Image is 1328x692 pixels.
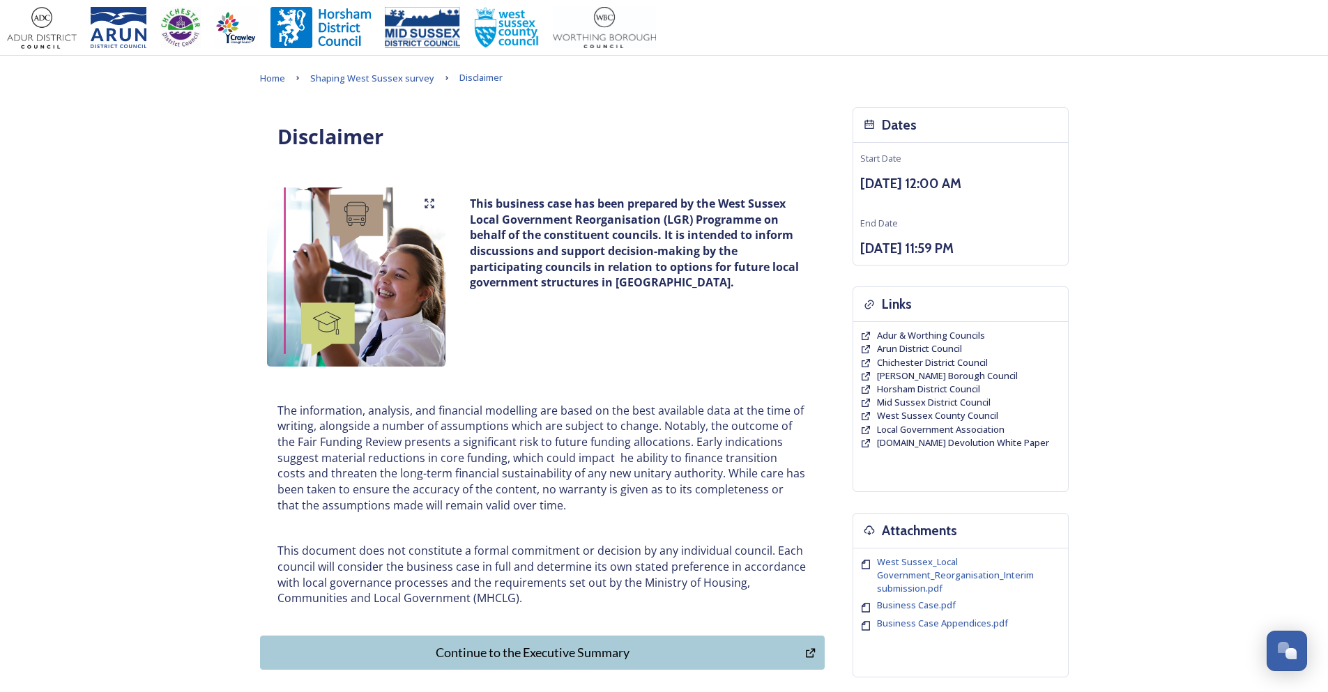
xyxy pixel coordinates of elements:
[310,70,434,86] a: Shaping West Sussex survey
[860,152,901,164] span: Start Date
[459,71,503,84] span: Disclaimer
[877,617,1008,629] span: Business Case Appendices.pdf
[877,436,1049,449] span: [DOMAIN_NAME] Devolution White Paper
[877,555,1034,594] span: West Sussex_Local Government_Reorganisation_Interim submission.pdf
[160,7,201,49] img: CDC%20Logo%20-%20you%20may%20have%20a%20better%20version.jpg
[260,636,825,670] button: Continue to the Executive Summary
[260,72,285,84] span: Home
[91,7,146,49] img: Arun%20District%20Council%20logo%20blue%20CMYK.jpg
[882,115,917,135] h3: Dates
[310,72,434,84] span: Shaping West Sussex survey
[877,369,1018,382] span: [PERSON_NAME] Borough Council
[877,329,985,342] a: Adur & Worthing Councils
[860,238,1061,259] h3: [DATE] 11:59 PM
[260,70,285,86] a: Home
[877,396,991,409] a: Mid Sussex District Council
[877,383,980,395] span: Horsham District Council
[7,7,77,49] img: Adur%20logo%20%281%29.jpeg
[882,294,912,314] h3: Links
[1267,631,1307,671] button: Open Chat
[877,369,1018,383] a: [PERSON_NAME] Borough Council
[553,7,656,49] img: Worthing_Adur%20%281%29.jpg
[268,643,798,662] div: Continue to the Executive Summary
[877,423,1005,436] a: Local Government Association
[877,342,962,355] span: Arun District Council
[877,342,962,355] a: Arun District Council
[474,7,540,49] img: WSCCPos-Spot-25mm.jpg
[270,7,371,49] img: Horsham%20DC%20Logo.jpg
[860,217,898,229] span: End Date
[877,383,980,396] a: Horsham District Council
[877,599,956,611] span: Business Case.pdf
[277,123,383,150] strong: Disclaimer
[877,423,1005,436] span: Local Government Association
[877,356,988,369] a: Chichester District Council
[877,356,988,369] span: Chichester District Council
[877,409,998,422] a: West Sussex County Council
[860,174,1061,194] h3: [DATE] 12:00 AM
[877,409,998,422] span: West Sussex County Council
[470,196,802,291] strong: This business case has been prepared by the West Sussex Local Government Reorganisation (LGR) Pro...
[882,521,957,541] h3: Attachments
[877,436,1049,449] a: [DOMAIN_NAME] Devolution White Paper
[277,543,807,606] p: This document does not constitute a formal commitment or decision by any individual council. Each...
[215,7,257,49] img: Crawley%20BC%20logo.jpg
[385,7,460,49] img: 150ppimsdc%20logo%20blue.png
[277,403,807,514] p: The information, analysis, and financial modelling are based on the best available data at the ti...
